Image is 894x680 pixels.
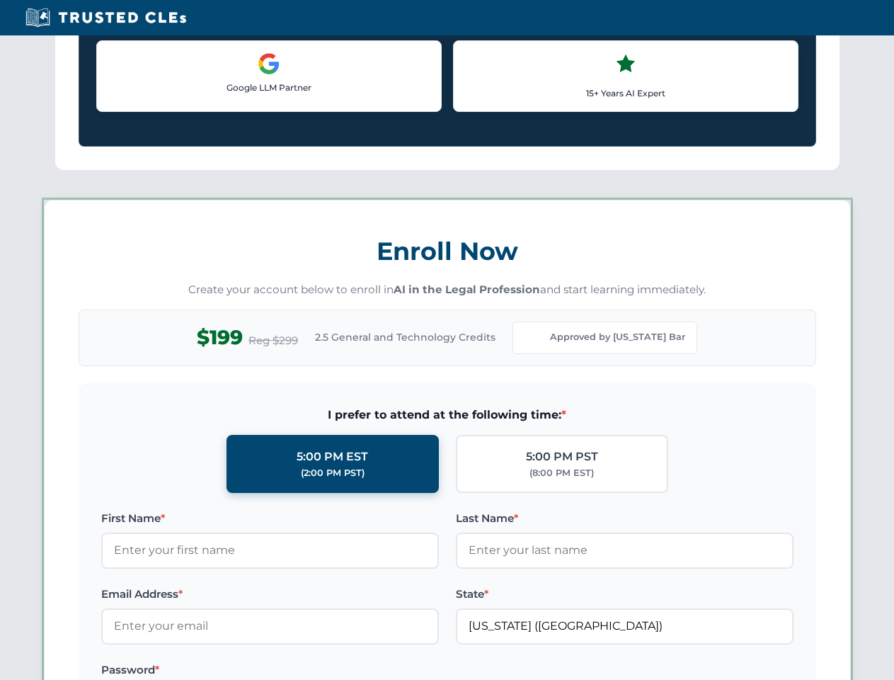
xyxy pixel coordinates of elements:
[456,533,793,568] input: Enter your last name
[394,283,540,296] strong: AI in the Legal Profession
[79,282,816,298] p: Create your account below to enroll in and start learning immediately.
[248,332,298,349] span: Reg $299
[297,448,368,466] div: 5:00 PM EST
[529,466,594,480] div: (8:00 PM EST)
[456,586,793,603] label: State
[79,229,816,273] h3: Enroll Now
[525,328,544,348] img: Florida Bar
[101,608,439,644] input: Enter your email
[197,322,243,353] span: $199
[101,533,439,568] input: Enter your first name
[315,329,495,345] span: 2.5 General and Technology Credits
[456,510,793,527] label: Last Name
[101,662,439,679] label: Password
[465,86,786,100] p: 15+ Years AI Expert
[301,466,365,480] div: (2:00 PM PST)
[456,608,793,644] input: Florida (FL)
[101,510,439,527] label: First Name
[101,406,793,424] span: I prefer to attend at the following time:
[550,330,685,344] span: Approved by [US_STATE] Bar
[101,586,439,603] label: Email Address
[21,7,190,28] img: Trusted CLEs
[526,448,598,466] div: 5:00 PM PST
[258,52,280,75] img: Google
[108,81,430,94] p: Google LLM Partner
